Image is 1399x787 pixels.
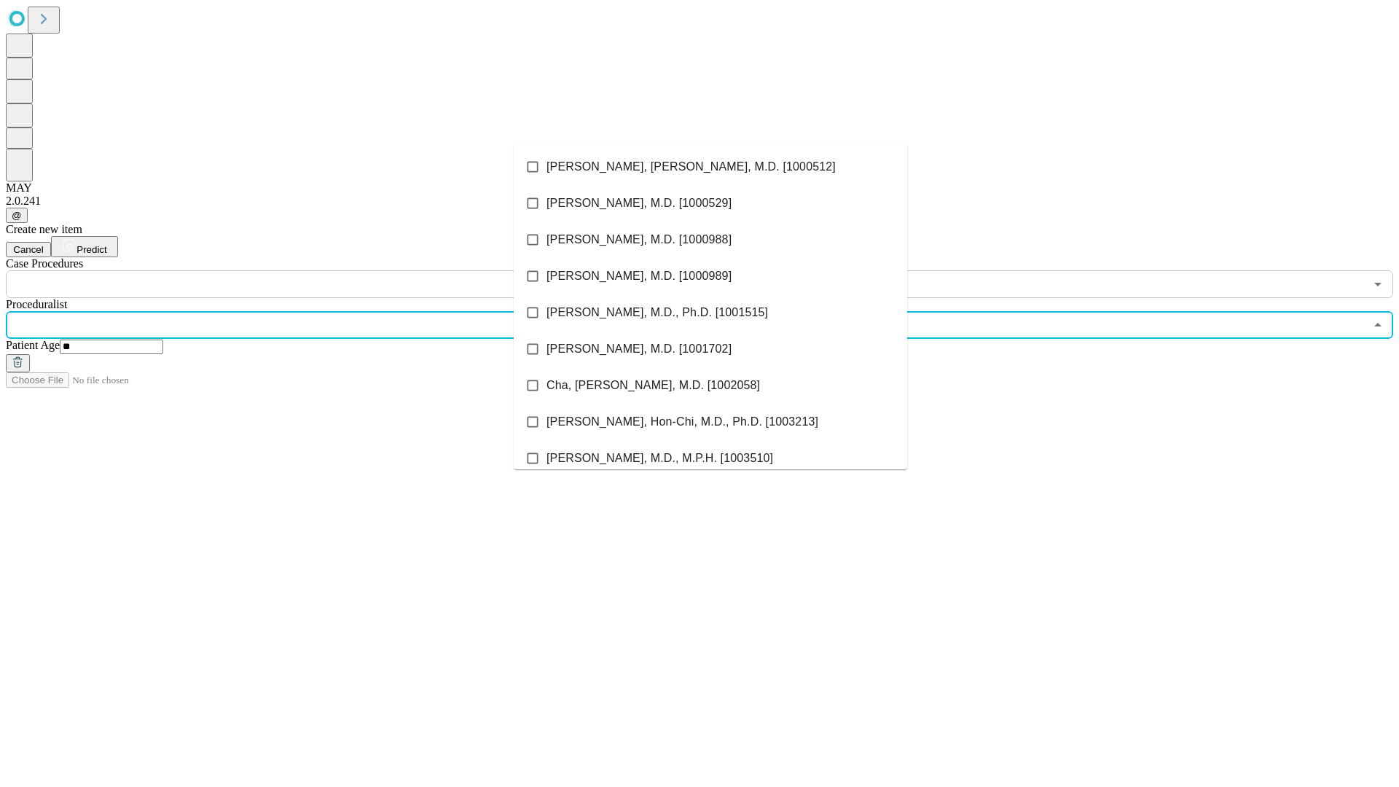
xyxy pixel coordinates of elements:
[546,450,773,467] span: [PERSON_NAME], M.D., M.P.H. [1003510]
[546,267,732,285] span: [PERSON_NAME], M.D. [1000989]
[6,208,28,223] button: @
[546,231,732,248] span: [PERSON_NAME], M.D. [1000988]
[12,210,22,221] span: @
[546,195,732,212] span: [PERSON_NAME], M.D. [1000529]
[546,377,760,394] span: Cha, [PERSON_NAME], M.D. [1002058]
[6,195,1393,208] div: 2.0.241
[6,257,83,270] span: Scheduled Procedure
[546,413,818,431] span: [PERSON_NAME], Hon-Chi, M.D., Ph.D. [1003213]
[77,244,106,255] span: Predict
[1368,274,1388,294] button: Open
[6,339,60,351] span: Patient Age
[6,298,67,310] span: Proceduralist
[546,304,768,321] span: [PERSON_NAME], M.D., Ph.D. [1001515]
[13,244,44,255] span: Cancel
[6,181,1393,195] div: MAY
[546,340,732,358] span: [PERSON_NAME], M.D. [1001702]
[546,158,836,176] span: [PERSON_NAME], [PERSON_NAME], M.D. [1000512]
[1368,315,1388,335] button: Close
[6,223,82,235] span: Create new item
[6,242,51,257] button: Cancel
[51,236,118,257] button: Predict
